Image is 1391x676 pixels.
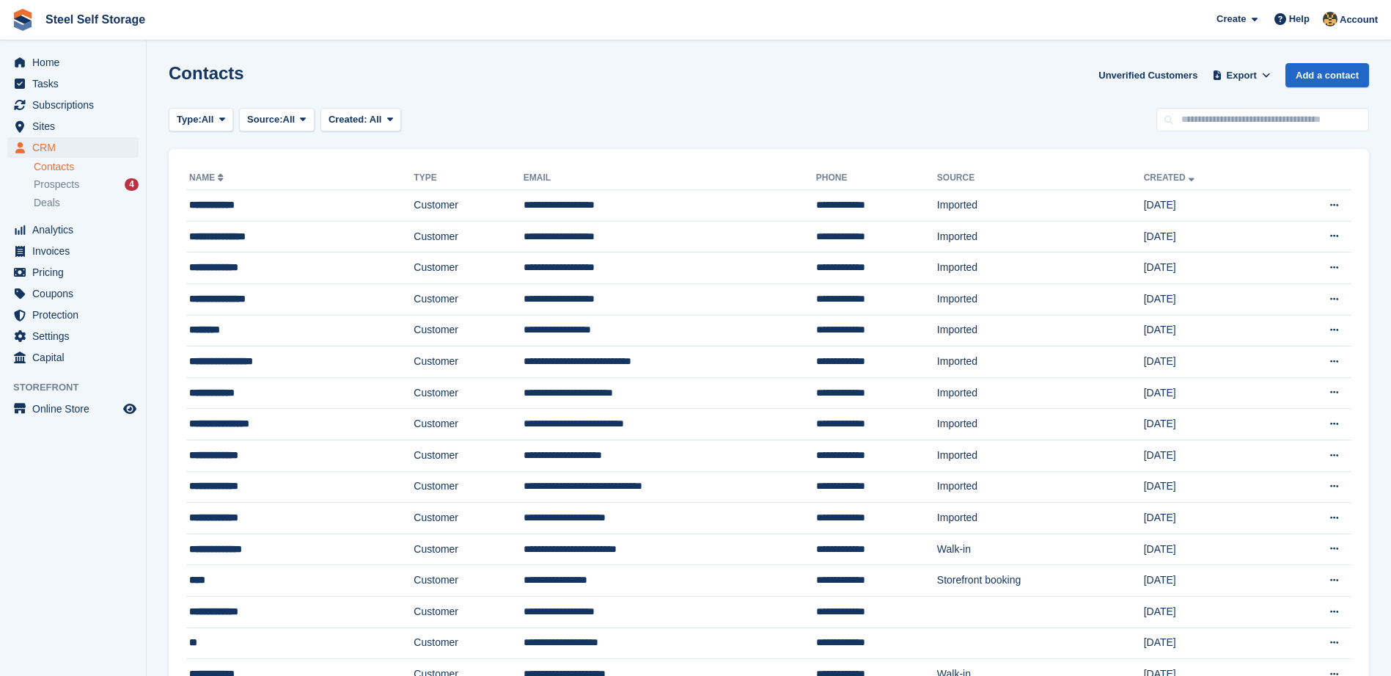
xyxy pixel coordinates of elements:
td: Customer [414,283,523,315]
td: Imported [937,440,1144,471]
td: [DATE] [1144,190,1276,222]
span: Tasks [32,73,120,94]
td: Imported [937,283,1144,315]
td: Imported [937,377,1144,409]
td: [DATE] [1144,377,1276,409]
a: menu [7,137,139,158]
td: [DATE] [1144,409,1276,440]
a: Add a contact [1285,63,1369,87]
span: Protection [32,305,120,325]
span: Online Store [32,399,120,419]
td: Customer [414,471,523,503]
span: Type: [177,112,202,127]
td: Customer [414,534,523,565]
td: Customer [414,409,523,440]
td: Imported [937,503,1144,534]
img: James Steel [1323,12,1337,26]
div: 4 [125,178,139,191]
span: Sites [32,116,120,137]
span: Coupons [32,283,120,304]
a: Deals [34,195,139,211]
th: Phone [816,167,937,190]
span: Storefront [13,380,146,395]
td: Customer [414,252,523,284]
td: Imported [937,315,1144,346]
a: Steel Self Storage [40,7,151,32]
button: Created: All [320,108,401,132]
a: menu [7,262,139,283]
a: Preview store [121,400,139,418]
span: Settings [32,326,120,346]
td: Customer [414,346,523,378]
td: Customer [414,221,523,252]
span: Created: [329,114,367,125]
a: menu [7,347,139,368]
td: Imported [937,346,1144,378]
td: [DATE] [1144,534,1276,565]
td: [DATE] [1144,221,1276,252]
button: Type: All [169,108,233,132]
span: Subscriptions [32,95,120,115]
a: menu [7,241,139,261]
td: Walk-in [937,534,1144,565]
a: menu [7,52,139,73]
a: Created [1144,172,1197,183]
td: Customer [414,628,523,659]
button: Export [1209,63,1274,87]
td: Imported [937,252,1144,284]
td: [DATE] [1144,628,1276,659]
span: Help [1289,12,1310,26]
span: Home [32,52,120,73]
td: Customer [414,596,523,628]
span: Capital [32,347,120,368]
a: Unverified Customers [1093,63,1203,87]
td: [DATE] [1144,471,1276,503]
td: [DATE] [1144,315,1276,346]
td: Imported [937,190,1144,222]
td: Customer [414,440,523,471]
span: All [202,112,214,127]
a: menu [7,305,139,325]
td: Customer [414,503,523,534]
a: menu [7,283,139,304]
td: [DATE] [1144,565,1276,597]
td: [DATE] [1144,503,1276,534]
td: Customer [414,377,523,409]
td: Customer [414,565,523,597]
span: CRM [32,137,120,158]
td: [DATE] [1144,283,1276,315]
h1: Contacts [169,63,244,83]
td: Imported [937,221,1144,252]
span: Invoices [32,241,120,261]
td: Imported [937,409,1144,440]
span: All [370,114,382,125]
td: [DATE] [1144,596,1276,628]
td: Customer [414,190,523,222]
a: menu [7,116,139,137]
span: Pricing [32,262,120,283]
span: All [283,112,296,127]
span: Prospects [34,178,79,192]
th: Email [524,167,816,190]
a: menu [7,399,139,419]
img: stora-icon-8386f47178a22dfd0bd8f6a31ec36ba5ce8667c1dd55bd0f319d3a0aa187defe.svg [12,9,34,31]
th: Type [414,167,523,190]
td: [DATE] [1144,440,1276,471]
td: [DATE] [1144,346,1276,378]
span: Source: [247,112,282,127]
td: Customer [414,315,523,346]
a: menu [7,95,139,115]
span: Account [1340,12,1378,27]
a: Name [189,172,227,183]
span: Analytics [32,219,120,240]
a: menu [7,219,139,240]
span: Deals [34,196,60,210]
button: Source: All [239,108,315,132]
a: Prospects 4 [34,177,139,192]
span: Export [1227,68,1257,83]
td: [DATE] [1144,252,1276,284]
a: Contacts [34,160,139,174]
th: Source [937,167,1144,190]
td: Storefront booking [937,565,1144,597]
td: Imported [937,471,1144,503]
